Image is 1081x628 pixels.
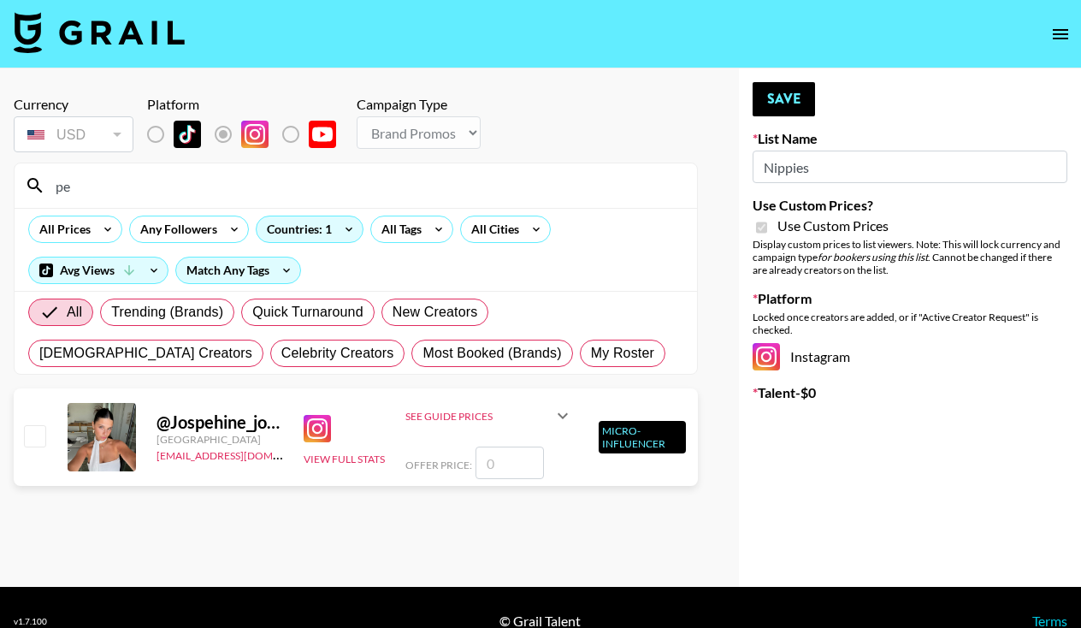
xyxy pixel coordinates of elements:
em: for bookers using this list [818,251,928,264]
label: Talent - $ 0 [753,384,1067,401]
div: Countries: 1 [257,216,363,242]
label: List Name [753,130,1067,147]
div: All Tags [371,216,425,242]
div: Instagram [753,343,1067,370]
div: See Guide Prices [405,395,573,436]
span: My Roster [591,343,654,364]
span: New Creators [393,302,478,323]
div: All Cities [461,216,523,242]
span: Most Booked (Brands) [422,343,561,364]
img: Instagram [241,121,269,148]
div: USD [17,120,130,150]
img: Grail Talent [14,12,185,53]
div: See Guide Prices [405,410,552,423]
label: Platform [753,290,1067,307]
div: v 1.7.100 [14,616,47,627]
label: Use Custom Prices? [753,197,1067,214]
div: Any Followers [130,216,221,242]
input: 0 [476,447,544,479]
div: All Prices [29,216,94,242]
span: Celebrity Creators [281,343,394,364]
img: Instagram [304,415,331,442]
span: Use Custom Prices [777,217,889,234]
div: Display custom prices to list viewers. Note: This will lock currency and campaign type . Cannot b... [753,238,1067,276]
button: open drawer [1043,17,1078,51]
button: Save [753,82,815,116]
div: List locked to Instagram. [147,116,350,152]
div: Micro-Influencer [599,421,686,453]
div: Match Any Tags [176,258,300,283]
div: Currency is locked to USD [14,113,133,156]
img: TikTok [174,121,201,148]
div: [GEOGRAPHIC_DATA] [157,433,283,446]
span: [DEMOGRAPHIC_DATA] Creators [39,343,252,364]
div: @ Jospehine_joseph [157,412,283,433]
button: View Full Stats [304,453,385,465]
a: [EMAIL_ADDRESS][DOMAIN_NAME] [157,446,328,462]
div: Locked once creators are added, or if "Active Creator Request" is checked. [753,311,1067,336]
span: Quick Turnaround [252,302,363,323]
img: Instagram [753,343,780,370]
input: Search by User Name [45,172,687,199]
span: All [67,302,82,323]
span: Offer Price: [405,459,472,471]
span: Trending (Brands) [111,302,223,323]
img: YouTube [309,121,336,148]
div: Campaign Type [357,96,481,113]
div: Platform [147,96,350,113]
div: Avg Views [29,258,168,283]
div: Currency [14,96,133,113]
